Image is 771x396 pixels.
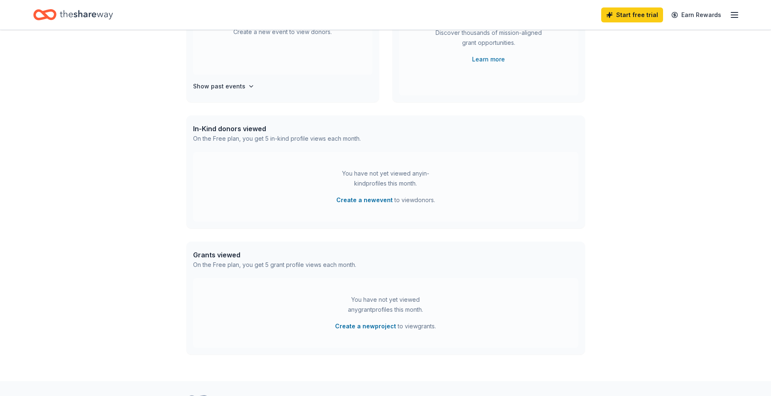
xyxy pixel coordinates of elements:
[432,28,545,51] div: Discover thousands of mission-aligned grant opportunities.
[193,124,361,134] div: In-Kind donors viewed
[334,295,438,315] div: You have not yet viewed any grant profiles this month.
[335,321,396,331] button: Create a newproject
[193,250,356,260] div: Grants viewed
[336,195,435,205] span: to view donors .
[33,5,113,24] a: Home
[193,260,356,270] div: On the Free plan, you get 5 grant profile views each month.
[336,195,393,205] button: Create a newevent
[335,321,436,331] span: to view grants .
[334,169,438,188] div: You have not yet viewed any in-kind profiles this month.
[666,7,726,22] a: Earn Rewards
[472,54,505,64] a: Learn more
[193,81,245,91] h4: Show past events
[601,7,663,22] a: Start free trial
[193,134,361,144] div: On the Free plan, you get 5 in-kind profile views each month.
[193,81,255,91] button: Show past events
